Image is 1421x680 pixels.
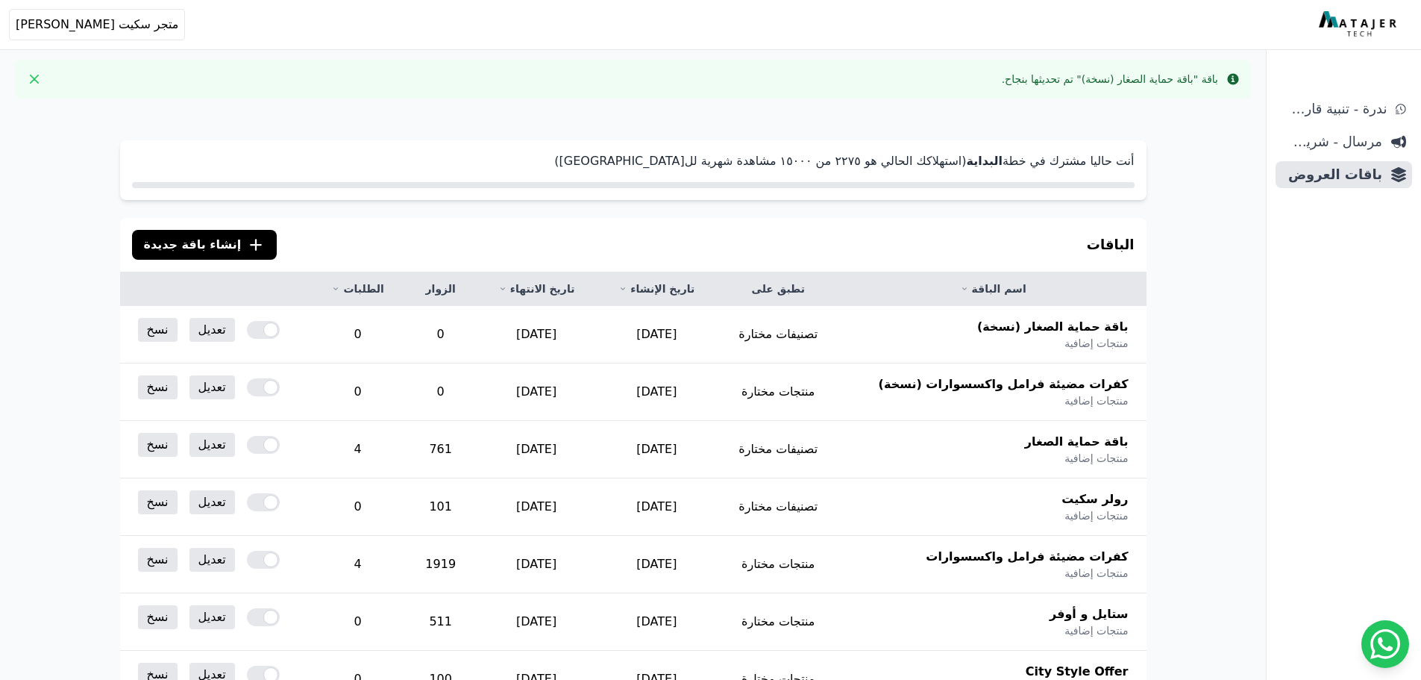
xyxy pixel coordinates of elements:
button: إنشاء باقة جديدة [132,230,277,260]
span: ندرة - تنبية قارب علي النفاذ [1282,99,1387,119]
a: الطلبات [328,281,387,296]
td: منتجات مختارة [717,536,840,593]
td: تصنيفات مختارة [717,306,840,364]
td: منتجات مختارة [717,364,840,421]
span: إنشاء باقة جديدة [144,236,242,254]
th: تطبق على [717,272,840,306]
a: تعديل [189,318,235,342]
td: 101 [405,478,476,536]
button: Close [22,67,46,91]
td: [DATE] [597,593,717,651]
span: رولر سكيت [1061,490,1128,508]
a: تاريخ الانتهاء [494,281,579,296]
td: 0 [310,364,405,421]
td: [DATE] [476,593,597,651]
span: باقات العروض [1282,164,1382,185]
td: منتجات مختارة [717,593,840,651]
span: متجر سكيت [PERSON_NAME] [16,16,178,34]
span: باقة حماية الصغار (نسخة) [977,318,1129,336]
td: [DATE] [597,421,717,478]
td: 1919 [405,536,476,593]
span: منتجات إضافية [1064,566,1128,581]
span: مرسال - شريط دعاية [1282,131,1382,152]
a: تعديل [189,375,235,399]
a: تعديل [189,605,235,629]
h3: الباقات [1087,234,1135,255]
td: [DATE] [597,478,717,536]
a: نسخ [138,375,178,399]
a: تاريخ الإنشاء [615,281,699,296]
td: 761 [405,421,476,478]
strong: البداية [966,154,1002,168]
div: باقة "باقة حماية الصغار (نسخة)" تم تحديثها بنجاح. [1002,72,1218,87]
a: نسخ [138,605,178,629]
span: منتجات إضافية [1064,393,1128,408]
td: 4 [310,421,405,478]
td: [DATE] [597,364,717,421]
span: ستايل و أوفر [1050,605,1129,623]
td: تصنيفات مختارة [717,421,840,478]
span: منتجات إضافية [1064,336,1128,351]
td: [DATE] [476,536,597,593]
td: [DATE] [597,536,717,593]
td: [DATE] [476,306,597,364]
td: 511 [405,593,476,651]
td: [DATE] [476,478,597,536]
td: [DATE] [476,421,597,478]
td: 0 [310,593,405,651]
span: منتجات إضافية [1064,623,1128,638]
a: تعديل [189,548,235,572]
td: 0 [405,306,476,364]
span: كفرات مضيئة فرامل واكسسوارات [926,548,1128,566]
button: متجر سكيت [PERSON_NAME] [9,9,185,40]
a: تعديل [189,490,235,514]
td: تصنيفات مختارة [717,478,840,536]
span: باقة حماية الصغار [1025,433,1129,451]
span: منتجات إضافية [1064,451,1128,466]
td: 0 [405,364,476,421]
td: 0 [310,306,405,364]
td: [DATE] [476,364,597,421]
a: نسخ [138,318,178,342]
img: MatajerTech Logo [1319,11,1400,38]
a: نسخ [138,490,178,514]
a: نسخ [138,548,178,572]
td: [DATE] [597,306,717,364]
p: أنت حاليا مشترك في خطة (استهلاكك الحالي هو ٢٢٧٥ من ١٥۰۰۰ مشاهدة شهرية لل[GEOGRAPHIC_DATA]) [132,152,1135,170]
td: 0 [310,478,405,536]
a: تعديل [189,433,235,457]
a: نسخ [138,433,178,457]
th: الزوار [405,272,476,306]
span: كفرات مضيئة فرامل واكسسوارات (نسخة) [879,375,1129,393]
td: 4 [310,536,405,593]
a: اسم الباقة [858,281,1129,296]
span: منتجات إضافية [1064,508,1128,523]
